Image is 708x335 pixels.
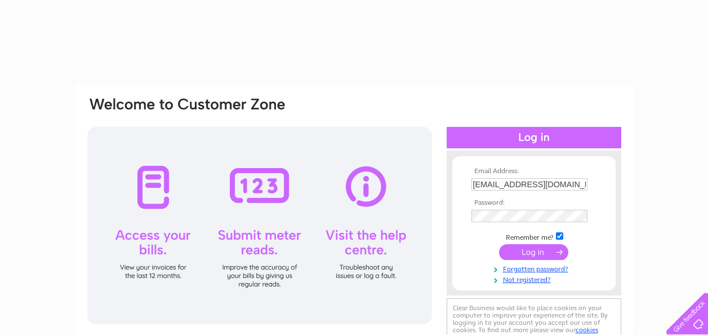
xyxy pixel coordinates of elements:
a: Forgotten password? [471,263,599,274]
th: Email Address: [469,167,599,175]
th: Password: [469,199,599,207]
input: Submit [499,244,568,260]
a: Not registered? [471,274,599,284]
td: Remember me? [469,231,599,242]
